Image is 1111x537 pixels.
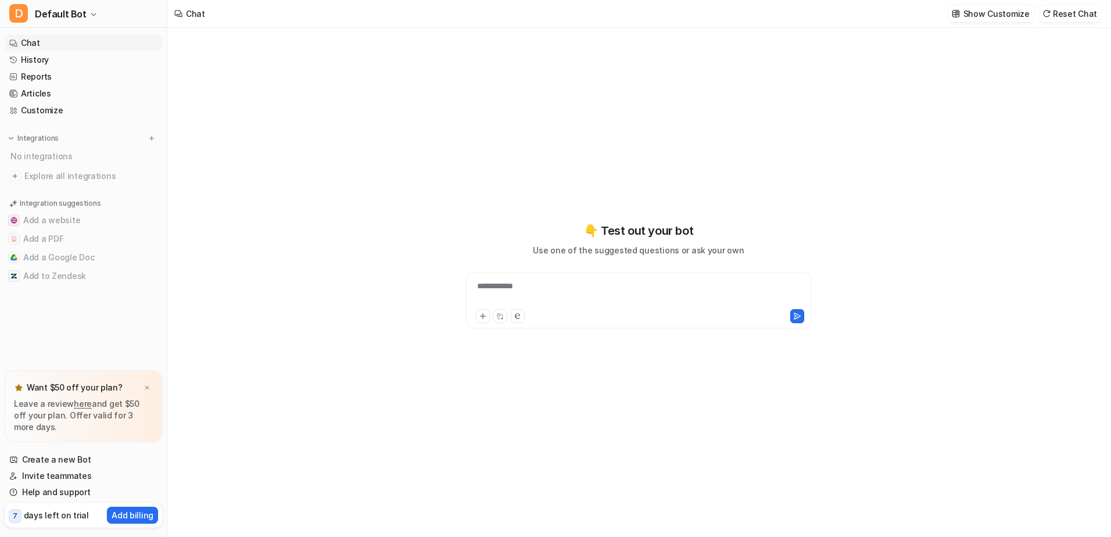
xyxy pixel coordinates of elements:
[5,248,162,267] button: Add a Google DocAdd a Google Doc
[20,198,101,209] p: Integration suggestions
[24,167,157,185] span: Explore all integrations
[9,170,21,182] img: explore all integrations
[14,383,23,392] img: star
[17,134,59,143] p: Integrations
[5,35,162,51] a: Chat
[10,217,17,224] img: Add a website
[5,468,162,484] a: Invite teammates
[186,8,205,20] div: Chat
[1039,5,1102,22] button: Reset Chat
[7,146,162,166] div: No integrations
[5,211,162,230] button: Add a websiteAdd a website
[5,133,62,144] button: Integrations
[14,398,153,433] p: Leave a review and get $50 off your plan. Offer valid for 3 more days.
[13,511,17,521] p: 7
[144,384,150,392] img: x
[5,230,162,248] button: Add a PDFAdd a PDF
[35,6,87,22] span: Default Bot
[948,5,1034,22] button: Show Customize
[10,235,17,242] img: Add a PDF
[5,168,162,184] a: Explore all integrations
[952,9,960,18] img: customize
[533,244,744,256] p: Use one of the suggested questions or ask your own
[9,4,28,23] span: D
[5,85,162,102] a: Articles
[5,69,162,85] a: Reports
[1042,9,1051,18] img: reset
[5,52,162,68] a: History
[148,134,156,142] img: menu_add.svg
[5,452,162,468] a: Create a new Bot
[5,484,162,500] a: Help and support
[107,507,158,524] button: Add billing
[5,267,162,285] button: Add to ZendeskAdd to Zendesk
[10,254,17,261] img: Add a Google Doc
[7,134,15,142] img: expand menu
[584,222,693,239] p: 👇 Test out your bot
[963,8,1030,20] p: Show Customize
[24,509,89,521] p: days left on trial
[112,509,153,521] p: Add billing
[5,102,162,119] a: Customize
[74,399,92,409] a: here
[10,273,17,280] img: Add to Zendesk
[27,382,123,393] p: Want $50 off your plan?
